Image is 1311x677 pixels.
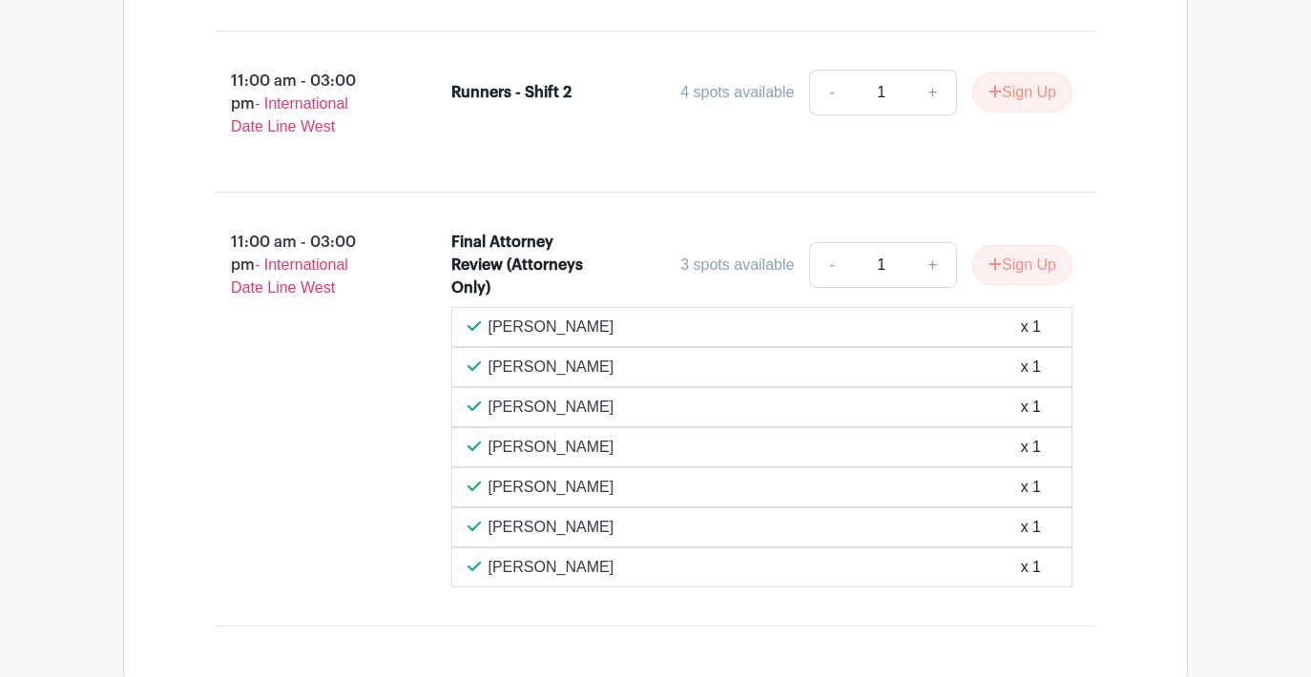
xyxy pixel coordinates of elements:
p: 11:00 am - 03:00 pm [185,62,421,146]
div: x 1 [1021,476,1041,499]
div: Final Attorney Review (Attorneys Only) [451,231,584,299]
div: 4 spots available [680,81,794,104]
div: x 1 [1021,316,1041,338]
a: - [809,70,853,115]
div: 3 spots available [680,254,794,277]
span: - International Date Line West [231,95,348,134]
div: x 1 [1021,516,1041,539]
p: [PERSON_NAME] [489,556,614,579]
a: + [909,242,957,288]
p: [PERSON_NAME] [489,476,614,499]
p: [PERSON_NAME] [489,396,614,419]
div: x 1 [1021,556,1041,579]
a: + [909,70,957,115]
button: Sign Up [972,245,1072,285]
div: Runners - Shift 2 [451,81,572,104]
p: [PERSON_NAME] [489,436,614,459]
div: x 1 [1021,356,1041,379]
a: - [809,242,853,288]
button: Sign Up [972,72,1072,113]
p: [PERSON_NAME] [489,316,614,338]
div: x 1 [1021,396,1041,419]
div: x 1 [1021,436,1041,459]
p: 11:00 am - 03:00 pm [185,223,421,307]
p: [PERSON_NAME] [489,516,614,539]
span: - International Date Line West [231,256,348,296]
p: [PERSON_NAME] [489,356,614,379]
